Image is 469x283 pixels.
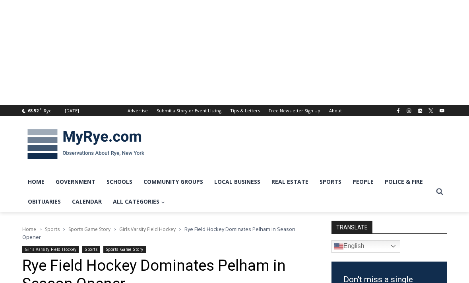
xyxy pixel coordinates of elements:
a: YouTube [437,106,447,116]
span: All Categories [113,197,165,206]
a: Community Groups [138,172,209,192]
a: Facebook [393,106,403,116]
a: Free Newsletter Sign Up [264,105,325,116]
a: Sports [314,172,347,192]
span: > [63,227,65,232]
a: Government [50,172,101,192]
span: F [40,106,42,111]
span: Rye Field Hockey Dominates Pelham in Season Opener [22,225,295,241]
nav: Breadcrumbs [22,225,310,241]
div: Rye [44,107,52,114]
a: Tips & Letters [226,105,264,116]
a: Sports [82,246,100,253]
a: Instagram [404,106,414,116]
a: Home [22,226,36,233]
a: Linkedin [415,106,425,116]
a: Sports Game Story [68,226,110,233]
a: Submit a Story or Event Listing [152,105,226,116]
a: Sports Game Story [103,246,146,253]
img: en [334,242,343,251]
a: About [325,105,346,116]
nav: Secondary Navigation [123,105,346,116]
div: [DATE] [65,107,79,114]
a: Police & Fire [379,172,428,192]
a: X [426,106,436,116]
a: People [347,172,379,192]
a: Home [22,172,50,192]
button: View Search Form [432,185,447,199]
a: Girls Varsity Field Hockey [119,226,176,233]
a: Schools [101,172,138,192]
nav: Primary Navigation [22,172,432,212]
strong: TRANSLATE [331,221,372,233]
a: Obituaries [22,192,66,212]
span: > [114,227,116,232]
span: > [39,227,42,232]
a: Local Business [209,172,266,192]
a: Real Estate [266,172,314,192]
a: Girls Varsity Field Hockey [22,246,79,253]
span: 63.52 [28,108,39,114]
a: All Categories [107,192,171,212]
span: > [179,227,181,232]
a: Calendar [66,192,107,212]
a: Advertise [123,105,152,116]
a: Sports [45,226,60,233]
a: English [331,240,400,253]
img: MyRye.com [22,123,149,165]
